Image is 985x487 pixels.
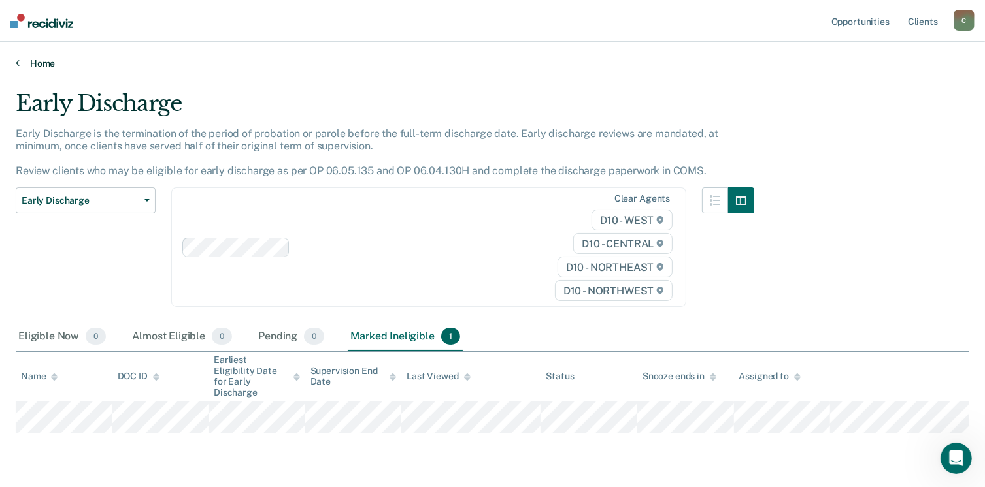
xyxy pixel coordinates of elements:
[304,328,324,345] span: 0
[407,371,470,382] div: Last Viewed
[118,371,159,382] div: DOC ID
[592,210,673,230] span: D10 - WEST
[16,57,969,69] a: Home
[573,233,673,254] span: D10 - CENTRAL
[16,90,754,127] div: Early Discharge
[441,328,460,345] span: 1
[310,366,397,388] div: Supervision End Date
[214,354,300,398] div: Earliest Eligibility Date for Early Discharge
[212,328,232,345] span: 0
[10,14,73,28] img: Recidiviz
[954,10,975,31] button: C
[348,322,463,351] div: Marked Ineligible1
[256,322,327,351] div: Pending0
[558,257,673,277] span: D10 - NORTHEAST
[16,127,718,178] p: Early Discharge is the termination of the period of probation or parole before the full-term disc...
[546,371,574,382] div: Status
[21,371,58,382] div: Name
[16,187,156,213] button: Early Discharge
[16,322,109,351] div: Eligible Now0
[555,280,673,301] span: D10 - NORTHWEST
[129,322,235,351] div: Almost Eligible0
[614,193,670,204] div: Clear agents
[86,328,106,345] span: 0
[739,371,801,382] div: Assigned to
[22,195,139,206] span: Early Discharge
[941,443,972,474] iframe: Intercom live chat
[643,371,716,382] div: Snooze ends in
